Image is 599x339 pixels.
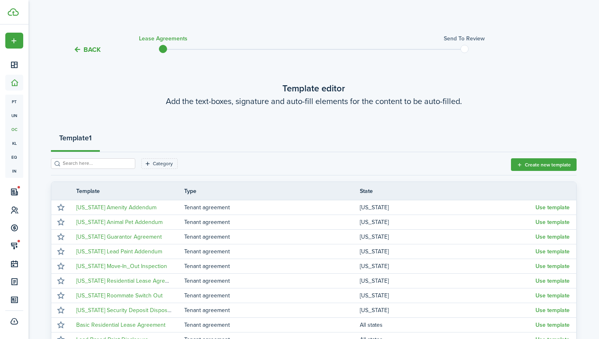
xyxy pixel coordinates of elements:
[184,275,360,286] td: Tenant agreement
[360,319,535,330] td: All states
[360,290,535,301] td: [US_STATE]
[535,204,570,211] button: Use template
[535,307,570,314] button: Use template
[55,290,66,301] button: Mark as favourite
[70,187,184,195] th: Template
[511,158,577,171] button: Create new template
[360,202,535,213] td: [US_STATE]
[360,246,535,257] td: [US_STATE]
[5,164,23,178] a: in
[61,160,132,167] input: Search here...
[360,305,535,316] td: [US_STATE]
[360,231,535,242] td: [US_STATE]
[73,45,101,54] button: Back
[55,246,66,257] button: Mark as favourite
[360,187,535,195] th: State
[153,160,173,167] filter-tag-label: Category
[76,247,162,256] a: [US_STATE] Lead Paint Addendum
[360,261,535,272] td: [US_STATE]
[141,158,178,169] filter-tag: Open filter
[444,34,485,43] h3: Send to review
[76,277,181,285] a: [US_STATE] Residential Lease Agreement
[184,290,360,301] td: Tenant agreement
[184,305,360,316] td: Tenant agreement
[76,321,165,329] a: Basic Residential Lease Agreement
[535,263,570,270] button: Use template
[5,122,23,136] a: oc
[55,231,66,243] button: Mark as favourite
[55,275,66,287] button: Mark as favourite
[55,261,66,272] button: Mark as favourite
[51,82,577,95] wizard-step-header-title: Template editor
[55,217,66,228] button: Mark as favourite
[360,217,535,228] td: [US_STATE]
[184,202,360,213] td: Tenant agreement
[76,233,162,241] a: [US_STATE] Guarantor Agreement
[51,95,577,107] wizard-step-header-description: Add the text-boxes, signature and auto-fill elements for the content to be auto-filled.
[184,261,360,272] td: Tenant agreement
[76,291,163,300] a: [US_STATE] Roommate Switch Out
[535,322,570,328] button: Use template
[535,248,570,255] button: Use template
[55,305,66,316] button: Mark as favourite
[184,187,360,195] th: Type
[535,234,570,240] button: Use template
[5,150,23,164] a: eq
[55,319,66,331] button: Mark as favourite
[139,34,187,43] h3: Lease Agreements
[76,203,156,212] a: [US_STATE] Amenity Addendum
[5,95,23,109] a: pt
[535,278,570,284] button: Use template
[76,218,163,226] a: [US_STATE] Animal Pet Addendum
[8,8,19,16] img: TenantCloud
[55,202,66,213] button: Mark as favourite
[184,319,360,330] td: Tenant agreement
[5,109,23,122] a: un
[76,306,178,315] a: [US_STATE] Security Deposit Disposition
[59,133,89,144] strong: Template
[5,136,23,150] a: kl
[5,33,23,49] button: Open menu
[184,231,360,242] td: Tenant agreement
[535,219,570,226] button: Use template
[360,275,535,286] td: [US_STATE]
[535,292,570,299] button: Use template
[184,217,360,228] td: Tenant agreement
[76,262,167,270] a: [US_STATE] Move-In_Out Inspection
[89,133,92,144] strong: 1
[184,246,360,257] td: Tenant agreement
